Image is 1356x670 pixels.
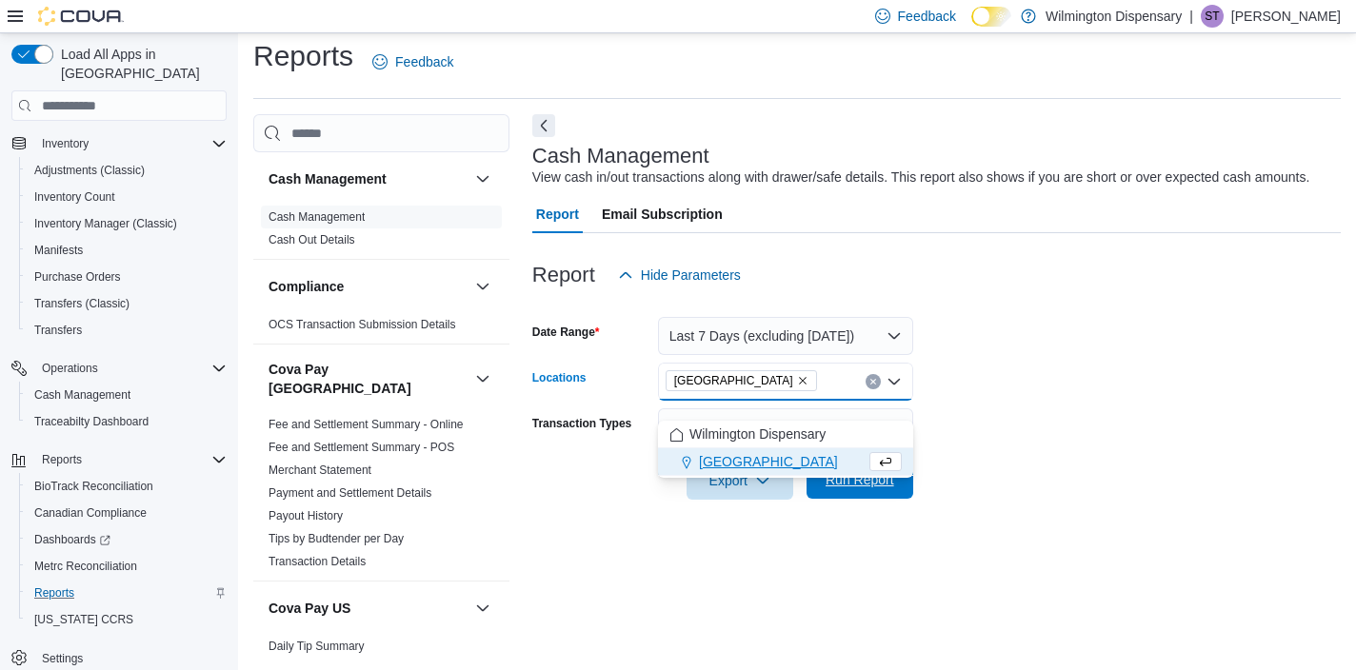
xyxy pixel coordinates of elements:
span: Inventory [42,136,89,151]
h3: Cash Management [269,169,387,188]
button: Transfers [19,317,234,344]
input: Dark Mode [971,7,1011,27]
a: Fee and Settlement Summary - POS [269,441,454,454]
span: Washington CCRS [27,608,227,631]
a: Transfers (Classic) [27,292,137,315]
button: Cash Management [471,167,494,190]
a: Transaction Details [269,555,366,568]
p: [PERSON_NAME] [1231,5,1341,28]
p: | [1189,5,1193,28]
button: Cova Pay US [471,597,494,620]
button: Cova Pay [GEOGRAPHIC_DATA] [269,360,468,398]
span: Transfers [34,323,82,338]
a: Canadian Compliance [27,502,154,524]
a: Daily Tip Summary [269,640,365,653]
a: Transfers [27,319,90,342]
button: BioTrack Reconciliation [19,473,234,500]
h3: Cova Pay US [269,599,350,618]
span: [GEOGRAPHIC_DATA] [674,371,793,390]
span: Feedback [898,7,956,26]
button: Inventory Manager (Classic) [19,210,234,237]
button: Reports [4,446,234,473]
span: Dashboards [34,532,110,547]
button: Close list of options [887,374,902,389]
span: Fee and Settlement Summary - POS [269,440,454,455]
label: Date Range [532,325,600,340]
a: Traceabilty Dashboard [27,410,156,433]
button: Remove Castle Street from selection in this group [797,375,808,386]
span: Load All Apps in [GEOGRAPHIC_DATA] [53,45,227,83]
span: Merchant Statement [269,463,371,478]
h3: Report [532,264,595,286]
a: Merchant Statement [269,463,371,477]
button: Inventory Count [19,184,234,210]
span: Reports [27,581,227,604]
button: Manifests [19,237,234,264]
span: Adjustments (Classic) [34,163,145,178]
div: Cash Management [253,206,509,259]
span: Reports [42,452,82,467]
a: Payout History [269,509,343,522]
a: Dashboards [27,528,118,551]
span: Fee and Settlement Summary - Online [269,417,464,432]
button: Operations [4,355,234,382]
span: Traceabilty Dashboard [27,410,227,433]
a: Cash Management [27,384,138,406]
span: Settings [42,651,83,666]
div: Choose from the following options [658,421,913,476]
button: Inventory [34,132,96,155]
span: Cash Management [269,209,365,225]
button: [GEOGRAPHIC_DATA] [658,448,913,476]
a: Cash Management [269,210,365,224]
h3: Cash Management [532,145,709,167]
span: Reports [34,448,227,471]
span: Settings [34,646,227,670]
button: Cash Management [269,169,468,188]
label: Locations [532,370,587,385]
span: Manifests [27,239,227,262]
span: Manifests [34,243,83,258]
span: Reports [34,585,74,601]
span: Cash Management [34,387,130,403]
span: Payout History [269,508,343,523]
button: Transfers (Classic) [19,290,234,317]
span: Feedback [395,52,453,71]
button: Cash Management [19,382,234,408]
span: Metrc Reconciliation [27,555,227,578]
div: Sydney Taylor [1201,5,1224,28]
button: [US_STATE] CCRS [19,606,234,633]
span: Castle Street [666,370,817,391]
span: Transfers (Classic) [27,292,227,315]
span: Transaction Details [269,554,366,569]
span: Operations [42,361,98,376]
span: OCS Transaction Submission Details [269,317,456,332]
a: Manifests [27,239,90,262]
span: Canadian Compliance [27,502,227,524]
a: Cash Out Details [269,233,355,246]
span: Report [536,195,579,233]
span: Inventory Manager (Classic) [27,212,227,235]
a: Settings [34,647,90,670]
span: Canadian Compliance [34,505,147,521]
a: Fee and Settlement Summary - Online [269,418,464,431]
button: Wilmington Dispensary [658,421,913,448]
a: Adjustments (Classic) [27,159,152,182]
a: OCS Transaction Submission Details [269,318,456,331]
span: Hide Parameters [641,266,741,285]
span: Inventory Count [27,186,227,208]
button: Compliance [471,275,494,298]
span: Inventory Manager (Classic) [34,216,177,231]
span: Payment and Settlement Details [269,485,431,501]
button: Run Report [807,461,913,499]
span: Dark Mode [971,27,972,28]
span: BioTrack Reconciliation [34,479,153,494]
button: Reports [34,448,90,471]
button: Open list of options [887,420,902,435]
button: Canadian Compliance [19,500,234,526]
span: ST [1205,5,1219,28]
span: Cash Out Details [269,232,355,247]
button: Inventory [4,130,234,157]
button: Adjustments (Classic) [19,157,234,184]
span: Adjustments (Classic) [27,159,227,182]
a: Purchase Orders [27,266,129,288]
